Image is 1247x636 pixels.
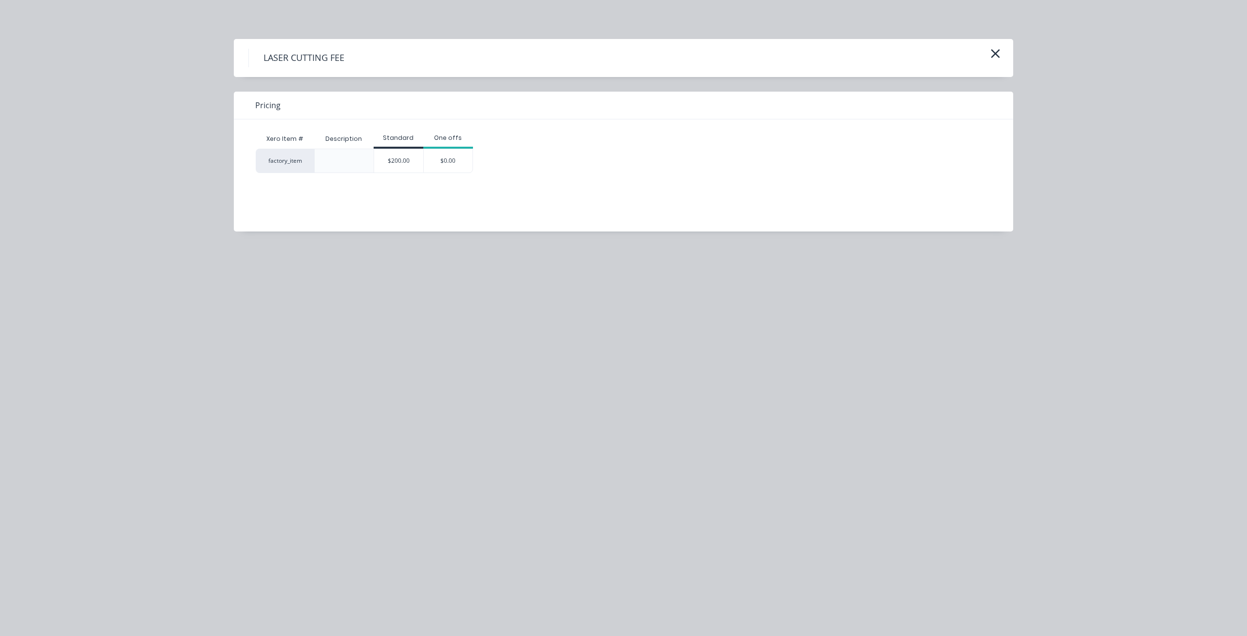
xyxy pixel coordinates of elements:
div: factory_item [256,149,314,173]
div: Description [318,127,370,151]
span: Pricing [255,99,281,111]
div: Standard [374,134,423,142]
div: $200.00 [374,149,423,173]
div: Xero Item # [256,129,314,149]
div: One offs [423,134,473,142]
h4: LASER CUTTING FEE [248,49,359,67]
div: $0.00 [424,149,472,173]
